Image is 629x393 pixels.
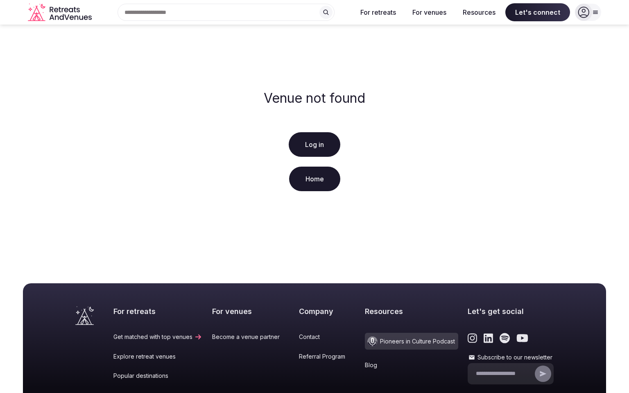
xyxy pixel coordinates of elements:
[299,306,355,316] h2: Company
[365,333,458,350] a: Pioneers in Culture Podcast
[365,306,458,316] h2: Resources
[365,361,458,369] a: Blog
[212,306,290,316] h2: For venues
[28,3,93,22] svg: Retreats and Venues company logo
[113,306,202,316] h2: For retreats
[500,333,510,343] a: Link to the retreats and venues Spotify page
[468,333,477,343] a: Link to the retreats and venues Instagram page
[75,306,94,325] a: Visit the homepage
[354,3,403,21] button: For retreats
[289,167,340,191] a: Home
[468,306,554,316] h2: Let's get social
[113,372,202,380] a: Popular destinations
[456,3,502,21] button: Resources
[289,132,340,157] a: Log in
[113,333,202,341] a: Get matched with top venues
[212,333,290,341] a: Become a venue partner
[505,3,570,21] span: Let's connect
[468,353,554,361] label: Subscribe to our newsletter
[484,333,493,343] a: Link to the retreats and venues LinkedIn page
[299,333,355,341] a: Contact
[28,3,93,22] a: Visit the homepage
[406,3,453,21] button: For venues
[264,90,365,106] h2: Venue not found
[113,352,202,361] a: Explore retreat venues
[516,333,528,343] a: Link to the retreats and venues Youtube page
[299,352,355,361] a: Referral Program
